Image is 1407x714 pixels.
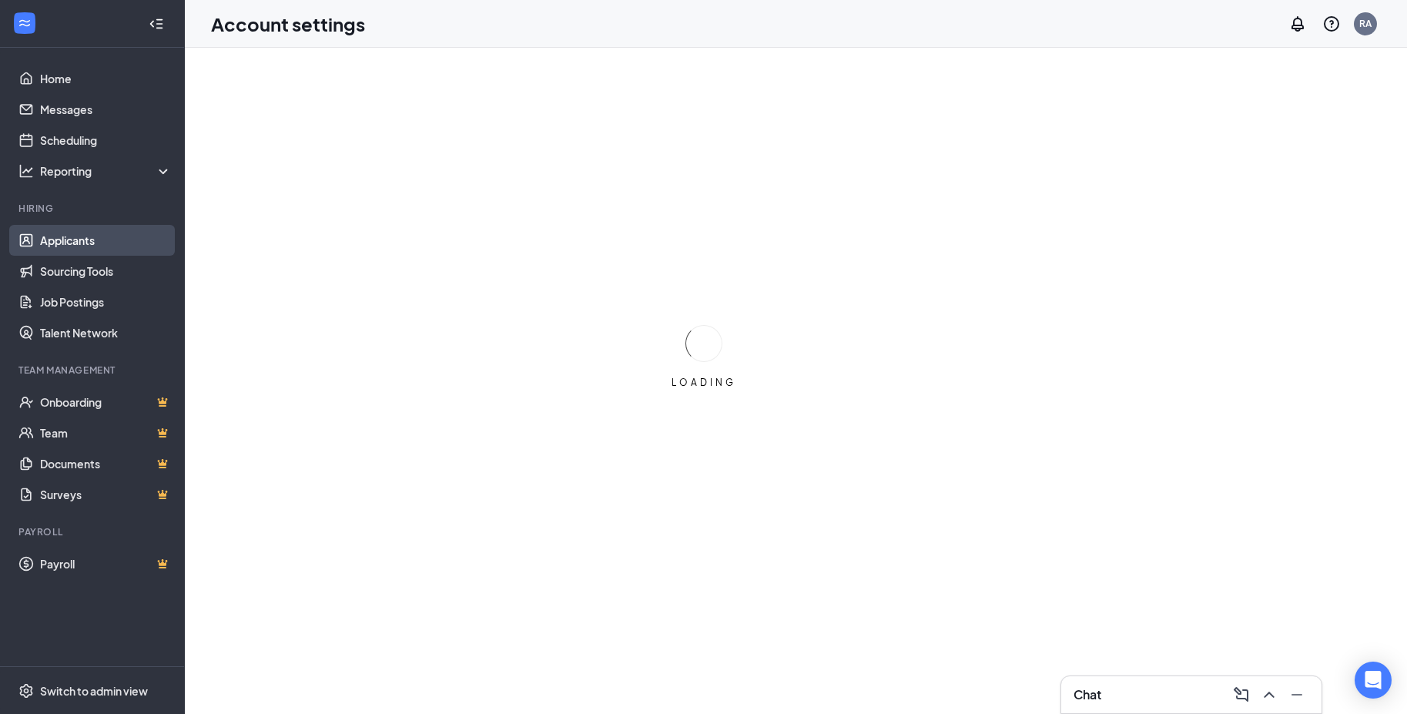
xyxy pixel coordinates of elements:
[1359,17,1372,30] div: RA
[40,479,172,510] a: SurveysCrown
[1285,682,1309,707] button: Minimize
[18,683,34,699] svg: Settings
[665,376,742,389] div: LOADING
[211,11,365,37] h1: Account settings
[1322,15,1341,33] svg: QuestionInfo
[40,387,172,417] a: OnboardingCrown
[17,15,32,31] svg: WorkstreamLogo
[1260,686,1278,704] svg: ChevronUp
[1074,686,1101,703] h3: Chat
[40,683,148,699] div: Switch to admin view
[40,287,172,317] a: Job Postings
[18,525,169,538] div: Payroll
[40,417,172,448] a: TeamCrown
[1288,15,1307,33] svg: Notifications
[1288,686,1306,704] svg: Minimize
[40,63,172,94] a: Home
[40,94,172,125] a: Messages
[40,125,172,156] a: Scheduling
[1355,662,1392,699] div: Open Intercom Messenger
[18,163,34,179] svg: Analysis
[18,202,169,215] div: Hiring
[149,16,164,32] svg: Collapse
[1232,686,1251,704] svg: ComposeMessage
[40,163,173,179] div: Reporting
[40,548,172,579] a: PayrollCrown
[1229,682,1254,707] button: ComposeMessage
[40,225,172,256] a: Applicants
[40,448,172,479] a: DocumentsCrown
[40,256,172,287] a: Sourcing Tools
[18,364,169,377] div: Team Management
[40,317,172,348] a: Talent Network
[1257,682,1281,707] button: ChevronUp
